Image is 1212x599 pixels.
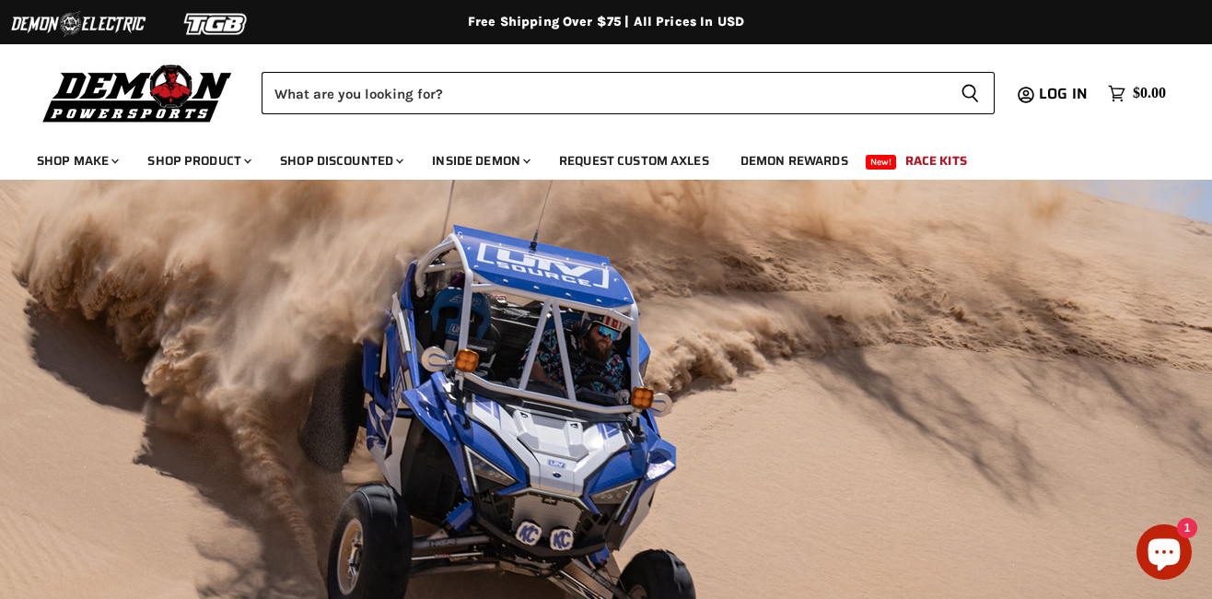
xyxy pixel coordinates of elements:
[545,142,723,180] a: Request Custom Axles
[1131,524,1197,584] inbox-online-store-chat: Shopify online store chat
[262,72,946,114] input: Search
[866,155,897,170] span: New!
[1031,86,1099,102] a: Log in
[9,6,147,41] img: Demon Electric Logo 2
[147,6,286,41] img: TGB Logo 2
[946,72,995,114] button: Search
[262,72,995,114] form: Product
[1039,82,1088,105] span: Log in
[266,142,414,180] a: Shop Discounted
[23,135,1161,180] ul: Main menu
[418,142,542,180] a: Inside Demon
[134,142,262,180] a: Shop Product
[37,60,239,125] img: Demon Powersports
[727,142,862,180] a: Demon Rewards
[1133,85,1166,102] span: $0.00
[23,142,130,180] a: Shop Make
[1099,80,1175,107] a: $0.00
[892,142,981,180] a: Race Kits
